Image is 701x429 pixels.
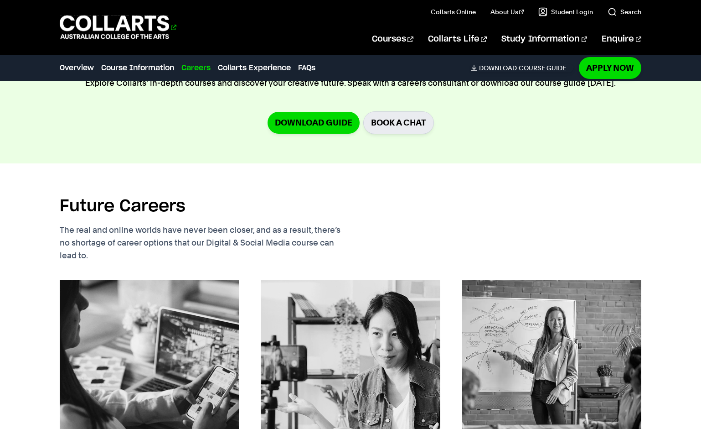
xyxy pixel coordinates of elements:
a: Collarts Online [431,7,476,16]
p: The real and online worlds have never been closer, and as a result, there’s no shortage of career... [60,224,392,262]
a: Search [608,7,641,16]
h2: Future Careers [60,196,186,216]
a: Apply Now [579,57,641,78]
a: Student Login [538,7,593,16]
a: DownloadCourse Guide [471,64,573,72]
div: Go to homepage [60,14,176,40]
a: FAQs [298,63,315,73]
a: Download Guide [268,112,360,133]
a: BOOK A CHAT [363,111,434,134]
a: Careers [181,63,211,73]
span: Download [479,64,517,72]
a: Study Information [501,24,587,54]
a: Courses [372,24,413,54]
a: Course Information [101,63,174,73]
a: Overview [60,63,94,73]
a: Enquire [602,24,641,54]
a: Collarts Life [428,24,487,54]
a: Collarts Experience [218,63,291,73]
p: Explore Collarts' in-depth courses and discover your creative future. Speak with a careers consul... [85,77,616,89]
a: About Us [490,7,524,16]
